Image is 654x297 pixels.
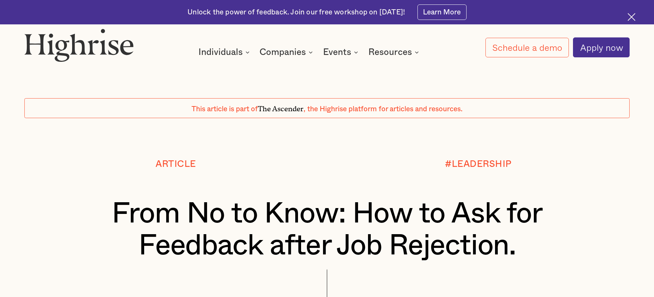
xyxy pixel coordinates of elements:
a: Apply now [573,37,630,57]
div: Resources [368,48,421,56]
img: Highrise logo [24,28,134,61]
div: Companies [260,48,315,56]
img: Cross icon [628,13,635,21]
div: Individuals [198,48,243,56]
div: Companies [260,48,306,56]
div: Resources [368,48,412,56]
div: Unlock the power of feedback. Join our free workshop on [DATE]! [187,8,405,17]
div: Article [156,159,196,169]
a: Learn More [417,4,467,20]
h1: From No to Know: How to Ask for Feedback after Job Rejection. [50,198,605,262]
div: Events [323,48,351,56]
div: Individuals [198,48,252,56]
span: This article is part of [192,105,258,113]
span: The Ascender [258,103,303,111]
a: Schedule a demo [485,38,569,57]
div: #LEADERSHIP [445,159,512,169]
span: , the Highrise platform for articles and resources. [303,105,462,113]
div: Events [323,48,360,56]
